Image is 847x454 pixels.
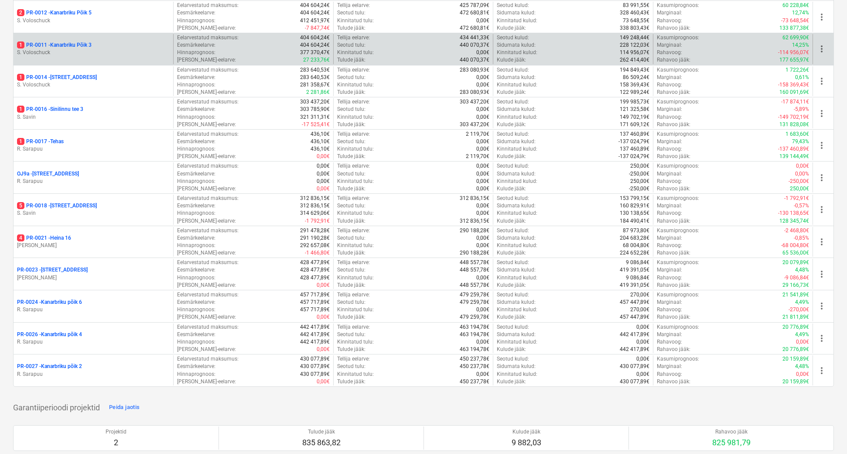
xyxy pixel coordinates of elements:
[497,217,526,225] p: Kulude jääk :
[177,185,236,193] p: [PERSON_NAME]-eelarve :
[784,227,809,234] p: -2 468,80€
[620,34,649,41] p: 149 248,44€
[781,17,809,24] p: -73 648,54€
[337,98,370,106] p: Tellija eelarve :
[620,131,649,138] p: 137 460,89€
[177,34,239,41] p: Eelarvestatud maksumus :
[17,41,92,49] p: PR-0011 - Kanarbriku Põik 3
[177,2,239,9] p: Eelarvestatud maksumus :
[620,217,649,225] p: 184 490,41€
[790,185,809,193] p: 250,00€
[337,113,374,121] p: Kinnitatud tulu :
[657,106,682,113] p: Marginaal :
[302,121,330,128] p: -17 525,41€
[497,49,537,56] p: Kinnitatud kulud :
[497,41,536,49] p: Sidumata kulud :
[177,98,239,106] p: Eelarvestatud maksumus :
[177,121,236,128] p: [PERSON_NAME]-eelarve :
[816,365,827,376] span: more_vert
[778,49,809,56] p: -114 956,07€
[497,56,526,64] p: Kulude jääk :
[17,106,170,120] div: 1PR-0016 -Sinilinnu tee 3S. Savin
[17,299,170,313] div: PR-0024 -Kanarbriku põik 6R. Sarapuu
[816,108,827,119] span: more_vert
[795,74,809,81] p: 0,61%
[620,81,649,89] p: 158 369,43€
[497,74,536,81] p: Sidumata kulud :
[460,89,489,96] p: 283 080,93€
[177,195,239,202] p: Eelarvestatud maksumus :
[337,170,365,178] p: Seotud tulu :
[657,162,699,170] p: Kasumiprognoos :
[17,74,24,81] span: 1
[337,41,365,49] p: Seotud tulu :
[17,371,170,378] p: R. Sarapuu
[17,363,82,370] p: PR-0027 - Kanarbriku põik 2
[497,66,529,74] p: Seotud kulud :
[497,89,526,96] p: Kulude jääk :
[792,138,809,145] p: 79,43%
[300,210,330,217] p: 314 629,06€
[657,121,690,128] p: Rahavoo jääk :
[620,202,649,210] p: 160 829,91€
[657,9,682,17] p: Marginaal :
[657,210,682,217] p: Rahavoog :
[657,145,682,153] p: Rahavoog :
[476,210,489,217] p: 0,00€
[17,202,24,209] span: 5
[337,217,365,225] p: Tulude jääk :
[300,202,330,210] p: 312 836,15€
[816,333,827,344] span: more_vert
[337,89,365,96] p: Tulude jääk :
[620,49,649,56] p: 114 956,07€
[786,66,809,74] p: 1 722,26€
[337,210,374,217] p: Kinnitatud tulu :
[17,234,170,249] div: 4PR-0021 -Heina 16[PERSON_NAME]
[779,24,809,32] p: 133 877,38€
[657,202,682,210] p: Marginaal :
[460,195,489,202] p: 312 836,15€
[460,2,489,9] p: 425 787,09€
[782,2,809,9] p: 60 228,84€
[300,2,330,9] p: 404 604,24€
[177,217,236,225] p: [PERSON_NAME]-eelarve :
[497,98,529,106] p: Seotud kulud :
[300,81,330,89] p: 281 358,67€
[816,12,827,22] span: more_vert
[460,227,489,234] p: 290 188,28€
[300,9,330,17] p: 404 604,24€
[778,145,809,153] p: -137 460,89€
[17,306,170,313] p: R. Sarapuu
[657,195,699,202] p: Kasumiprognoos :
[177,17,215,24] p: Hinnaprognoos :
[300,49,330,56] p: 377 370,47€
[816,269,827,279] span: more_vert
[177,89,236,96] p: [PERSON_NAME]-eelarve :
[177,81,215,89] p: Hinnaprognoos :
[337,74,365,81] p: Seotud tulu :
[779,56,809,64] p: 177 655,97€
[657,113,682,121] p: Rahavoog :
[177,24,236,32] p: [PERSON_NAME]-eelarve :
[317,178,330,185] p: 0,00€
[779,89,809,96] p: 160 091,69€
[337,202,365,210] p: Seotud tulu :
[497,185,526,193] p: Kulude jääk :
[497,131,529,138] p: Seotud kulud :
[317,153,330,160] p: 0,00€
[300,17,330,24] p: 412 451,97€
[177,227,239,234] p: Eelarvestatud maksumus :
[109,402,140,413] div: Peida jaotis
[657,153,690,160] p: Rahavoo jääk :
[497,234,536,242] p: Sidumata kulud :
[792,41,809,49] p: 14,25%
[177,131,239,138] p: Eelarvestatud maksumus :
[620,121,649,128] p: 171 609,12€
[311,131,330,138] p: 436,10€
[816,44,827,54] span: more_vert
[305,24,330,32] p: -7 847,74€
[792,9,809,17] p: 12,74%
[497,2,529,9] p: Seotud kulud :
[786,131,809,138] p: 1 683,60€
[177,106,215,113] p: Eesmärkeelarve :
